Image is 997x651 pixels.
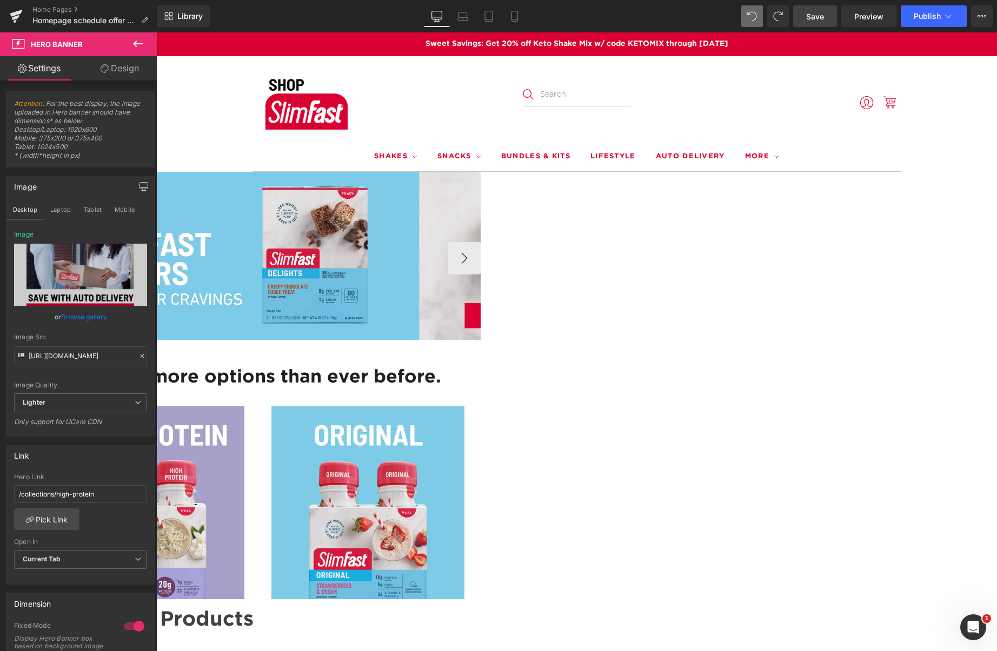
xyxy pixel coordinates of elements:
[901,5,967,27] button: Publish
[281,115,325,134] a: Snacks
[14,538,147,546] div: Open In
[14,333,147,341] div: Image Src
[14,99,43,108] a: Attention
[6,200,44,219] button: Desktop
[269,6,572,17] span: Sweet Savings: Get 20% off Keto Shake Mix w/ code KETOMIX through [DATE]
[31,40,83,49] span: Hero Banner
[14,485,147,503] input: https://your-shop.myshopify.com
[434,115,480,134] a: Lifestyle
[44,200,77,219] button: Laptop
[424,5,450,27] a: Desktop
[345,115,414,134] a: Bundles & Kits
[218,115,261,134] a: Shakes
[476,5,502,27] a: Tablet
[96,35,204,105] img: Slimfast Shop homepage
[32,5,157,14] a: Home Pages
[61,307,107,326] a: Browse gallery
[14,593,51,608] div: Dimension
[23,555,61,563] b: Current Tab
[841,5,896,27] a: Preview
[14,418,147,433] div: Only support for UCare CDN
[157,5,210,27] a: New Library
[115,374,308,567] img: Intermittent Fasting Products
[81,56,159,80] a: Design
[108,200,141,219] button: Mobile
[14,473,147,481] div: Hero Link
[960,614,986,640] iframe: Intercom live chat
[500,115,569,134] a: Auto Delivery
[971,5,993,27] button: More
[32,16,136,25] span: Homepage schedule offer 8/26
[14,621,113,633] div: Fixed Mode
[14,176,37,191] div: Image
[367,51,475,75] input: Search
[367,57,377,68] button: Search
[450,5,476,27] a: Laptop
[14,445,29,460] div: Link
[767,5,789,27] button: Redo
[982,614,991,623] span: 1
[726,63,741,77] img: shopping cart
[589,115,623,134] a: More
[77,200,108,219] button: Tablet
[14,346,147,365] input: Link
[741,5,763,27] button: Undo
[914,12,941,21] span: Publish
[14,311,147,323] div: or
[502,5,528,27] a: Mobile
[14,381,147,389] div: Image Quality
[14,99,147,167] span: : For the best display, the image uploaded in Hero banner should have dimensions* as below: Deskt...
[14,231,34,238] div: Image
[23,398,45,406] b: Lighter
[96,110,745,139] nav: Main navigation
[806,11,824,22] span: Save
[854,11,883,22] span: Preview
[14,508,79,530] a: Pick Link
[177,11,203,21] span: Library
